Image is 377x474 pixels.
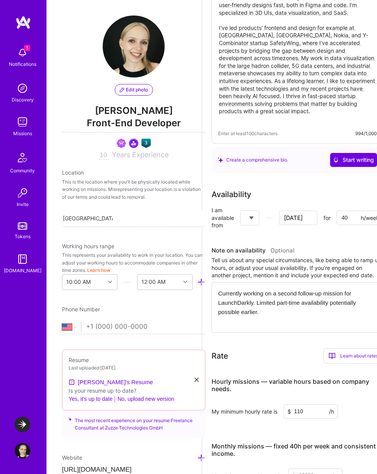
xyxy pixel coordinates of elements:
button: Yes, it's up to date [69,395,112,404]
span: [PERSON_NAME] [62,105,205,117]
div: Location [62,169,205,177]
div: The most recent experience on your resume: Freelance Consultant at Zuzze Technologies GmbH [62,406,205,438]
div: I am available from [212,206,234,229]
button: Edit photo [115,84,153,96]
img: Community [13,148,32,167]
div: Missions [13,130,32,137]
div: 10:00 AM [66,278,91,286]
div: Invite [17,201,29,208]
i: icon PencilPurple [120,88,124,92]
div: Tokens [15,233,31,240]
div: Discovery [12,96,34,104]
div: This represents your availability to work in your location. You can adjust your working hours to ... [62,251,205,274]
span: Working hours range [62,243,114,249]
span: Edit photo [120,86,148,93]
a: LaunchDarkly: Experimentation Delivery Team [13,417,32,432]
span: Years Experience [112,151,169,159]
div: 12:00 AM [141,278,165,286]
img: logo [15,15,31,29]
div: Community [10,167,35,175]
i: icon SuggestedTeams [68,417,72,422]
input: XX [99,151,109,160]
a: [PERSON_NAME]'s Resume [69,378,153,387]
div: My minimum hourly rate is [212,408,277,416]
i: icon HorizontalInLineDivider [265,214,273,222]
div: Notifications [9,60,36,68]
span: | [114,395,116,403]
span: Front-End Developer [62,117,205,132]
img: LaunchDarkly: Experimentation Delivery Team [15,417,30,432]
i: icon Close [195,378,199,382]
img: Resume [69,379,75,385]
i: icon HorizontalInLineDivider [123,278,131,286]
i: icon Chevron [183,280,187,284]
button: Start writing [330,153,377,167]
img: bell [15,45,30,60]
div: This is the location where you'll be physically located while working on missions. Misrepresentin... [62,178,205,201]
span: 1 [24,45,30,51]
input: +1 (000) 000-0000 [86,316,205,338]
div: [DOMAIN_NAME] [4,267,41,275]
span: Start writing [333,156,374,164]
div: 994/1,000 [355,130,377,137]
img: guide book [15,251,30,267]
span: Website [62,454,82,461]
div: Last uploaded: [DATE] [69,364,199,372]
i: icon BookOpen [329,352,336,359]
img: Invite [15,185,30,201]
img: User Avatar [15,443,30,459]
span: $ [287,408,291,416]
input: XXX [284,404,338,419]
i: icon Chevron [108,280,112,284]
div: Create a comprehensive bio. [218,156,288,164]
button: No, upload new version [117,395,174,404]
img: discovery [15,81,30,96]
img: Been on Mission [117,139,126,148]
a: User Avatar [13,443,32,459]
img: tokens [18,222,27,230]
span: Resume [69,357,89,363]
img: teamwork [15,114,30,130]
div: Availability [212,189,251,200]
span: for [324,214,331,222]
span: Optional [270,247,294,254]
div: Note on availability [212,245,294,256]
span: Enter at least 100 characters. [218,130,279,137]
span: Phone Number [62,306,100,313]
img: User Avatar [103,15,165,77]
button: Learn how [87,266,110,274]
img: Community leader [129,139,138,148]
span: /h [329,408,334,416]
i: icon CrystalBallWhite [333,157,339,163]
div: Is your resume up to date? [69,387,199,395]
